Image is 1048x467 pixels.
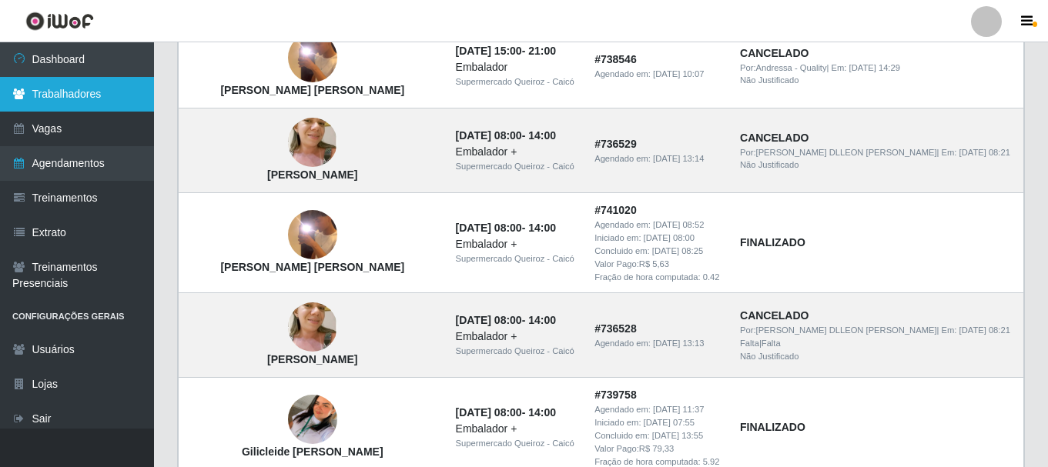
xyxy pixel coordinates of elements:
time: 14:00 [528,222,556,234]
time: [DATE] 08:00 [644,233,695,242]
div: Supermercado Queiroz - Caicó [456,160,577,173]
div: Supermercado Queiroz - Caicó [456,252,577,265]
div: | Em: [740,324,1014,337]
time: [DATE] 11:37 [653,405,704,414]
strong: CANCELADO [740,47,809,59]
div: Embalador + [456,236,577,252]
img: Harlley Gean Santos de Farias [288,3,337,112]
strong: [PERSON_NAME] [PERSON_NAME] [220,84,404,96]
strong: # 736529 [594,138,637,150]
time: 14:00 [528,129,556,142]
strong: [PERSON_NAME] [267,353,357,365]
div: | Em: [740,146,1014,159]
time: [DATE] 08:52 [653,220,704,229]
div: Fração de hora computada: 0.42 [594,271,722,284]
span: Por: [PERSON_NAME] DLLEON [PERSON_NAME] [740,325,937,335]
strong: # 741020 [594,204,637,216]
strong: Gilicleide [PERSON_NAME] [242,445,383,458]
strong: - [456,222,556,234]
strong: [PERSON_NAME] [PERSON_NAME] [220,261,404,273]
span: Por: Andressa - Quality [740,63,827,72]
time: [DATE] 08:21 [959,325,1010,335]
time: [DATE] 10:07 [653,69,704,78]
time: [DATE] 08:21 [959,148,1010,157]
div: Agendado em: [594,337,722,350]
strong: - [456,406,556,419]
strong: - [456,314,556,326]
div: Supermercado Queiroz - Caicó [456,437,577,450]
div: Não Justificado [740,74,1014,87]
div: | Em: [740,62,1014,75]
img: Hosana Ceane da Silva [288,281,337,373]
div: Embalador + [456,421,577,437]
time: [DATE] 13:55 [652,431,703,440]
time: [DATE] 08:00 [456,129,522,142]
strong: # 739758 [594,389,637,401]
strong: [PERSON_NAME] [267,168,357,181]
div: Agendado em: [594,403,722,416]
div: Iniciado em: [594,232,722,245]
time: [DATE] 08:00 [456,222,522,234]
time: [DATE] 14:29 [849,63,900,72]
time: [DATE] 08:25 [652,246,703,255]
div: Agendado em: [594,218,722,232]
time: [DATE] 13:14 [653,154,704,163]
div: Valor Pago: R$ 79,33 [594,442,722,455]
div: | Falta [740,337,1014,350]
time: [DATE] 13:13 [653,339,704,348]
div: Embalador + [456,329,577,345]
div: Concluido em: [594,245,722,258]
strong: CANCELADO [740,309,809,322]
time: [DATE] 07:55 [644,418,695,427]
img: Hosana Ceane da Silva [288,96,337,188]
div: Supermercado Queiroz - Caicó [456,75,577,88]
div: Agendado em: [594,152,722,165]
span: Por: [PERSON_NAME] DLLEON [PERSON_NAME] [740,148,937,157]
div: Iniciado em: [594,416,722,429]
time: 14:00 [528,314,556,326]
strong: # 738546 [594,53,637,65]
div: Valor Pago: R$ 5,63 [594,258,722,271]
div: Supermercado Queiroz - Caicó [456,345,577,358]
span: Falta [740,339,759,348]
div: Concluido em: [594,429,722,442]
strong: CANCELADO [740,132,809,144]
img: Gilicleide Chirle de Lucena [288,376,337,464]
strong: FINALIZADO [740,421,805,433]
div: Agendado em: [594,68,722,81]
img: CoreUI Logo [25,12,94,31]
time: [DATE] 08:00 [456,314,522,326]
div: Não Justificado [740,350,1014,363]
img: Harlley Gean Santos de Farias [288,180,337,289]
time: 14:00 [528,406,556,419]
div: Não Justificado [740,158,1014,172]
time: [DATE] 08:00 [456,406,522,419]
strong: FINALIZADO [740,236,805,249]
time: [DATE] 15:00 [456,45,522,57]
strong: # 736528 [594,322,637,335]
div: Embalador [456,59,577,75]
strong: - [456,45,556,57]
strong: - [456,129,556,142]
div: Embalador + [456,144,577,160]
time: 21:00 [528,45,556,57]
